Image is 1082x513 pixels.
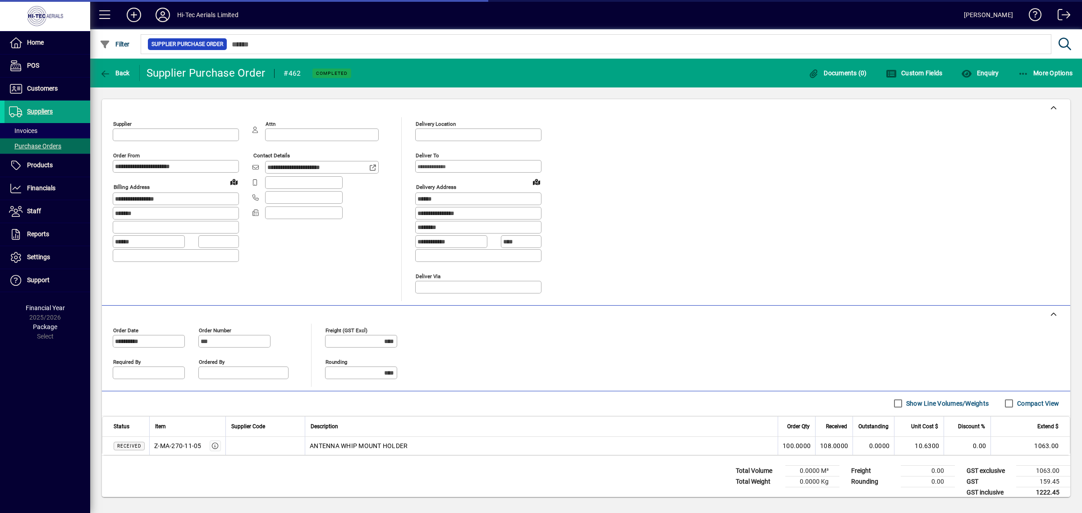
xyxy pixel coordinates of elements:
button: Add [119,7,148,23]
span: Order Qty [787,421,810,431]
td: 10.6300 [894,437,944,455]
mat-label: Ordered by [199,358,225,365]
a: View on map [529,174,544,189]
span: Outstanding [858,421,889,431]
span: Staff [27,207,41,215]
span: Unit Cost $ [911,421,938,431]
td: 1222.45 [1016,487,1070,498]
span: Item [155,421,166,431]
mat-label: Delivery Location [416,121,456,127]
td: 1063.00 [990,437,1070,455]
span: Completed [316,70,348,76]
span: Documents (0) [808,69,867,77]
td: 0.0000 [853,437,894,455]
mat-label: Deliver To [416,152,439,159]
mat-label: Attn [266,121,275,127]
td: 1063.00 [1016,465,1070,476]
span: Purchase Orders [9,142,61,150]
span: Customers [27,85,58,92]
td: GST inclusive [962,487,1016,498]
mat-label: Required by [113,358,141,365]
span: Invoices [9,127,37,134]
span: Discount % [958,421,985,431]
button: Filter [97,36,132,52]
span: Description [311,421,338,431]
span: Enquiry [961,69,999,77]
a: Support [5,269,90,292]
mat-label: Freight (GST excl) [326,327,367,333]
span: Received [117,444,141,449]
mat-label: Supplier [113,121,132,127]
span: Package [33,323,57,330]
button: Back [97,65,132,81]
label: Compact View [1015,399,1059,408]
td: GST exclusive [962,465,1016,476]
span: Supplier Code [231,421,265,431]
span: Products [27,161,53,169]
a: Staff [5,200,90,223]
span: Supplier Purchase Order [151,40,223,49]
td: 159.45 [1016,476,1070,487]
span: Suppliers [27,108,53,115]
app-page-header-button: Back [90,65,140,81]
a: Reports [5,223,90,246]
td: 100.0000 [778,437,815,455]
div: [PERSON_NAME] [964,8,1013,22]
td: GST [962,476,1016,487]
td: Freight [847,465,901,476]
td: Total Weight [731,476,785,487]
mat-label: Order date [113,327,138,333]
a: POS [5,55,90,77]
button: Documents (0) [806,65,869,81]
td: 0.00 [901,476,955,487]
label: Show Line Volumes/Weights [904,399,989,408]
mat-label: Order number [199,327,231,333]
button: Custom Fields [884,65,945,81]
button: Profile [148,7,177,23]
td: 0.00 [901,465,955,476]
div: Supplier Purchase Order [147,66,266,80]
a: Financials [5,177,90,200]
a: Knowledge Base [1022,2,1042,31]
a: Logout [1051,2,1071,31]
span: Received [826,421,847,431]
mat-label: Deliver via [416,273,440,279]
a: View on map [227,174,241,189]
td: Total Volume [731,465,785,476]
span: ANTENNA WHIP MOUNT HOLDER [310,441,408,450]
span: Financial Year [26,304,65,311]
a: Purchase Orders [5,138,90,154]
span: Filter [100,41,130,48]
span: Status [114,421,129,431]
span: POS [27,62,39,69]
td: 0.00 [944,437,990,455]
div: Z-MA-270-11-05 [154,441,202,450]
div: Hi-Tec Aerials Limited [177,8,238,22]
td: 0.0000 M³ [785,465,839,476]
div: #462 [284,66,301,81]
span: Reports [27,230,49,238]
span: Settings [27,253,50,261]
span: Financials [27,184,55,192]
span: Custom Fields [886,69,943,77]
a: Invoices [5,123,90,138]
button: More Options [1016,65,1075,81]
span: Home [27,39,44,46]
td: 0.0000 Kg [785,476,839,487]
span: More Options [1018,69,1073,77]
mat-label: Rounding [326,358,347,365]
a: Home [5,32,90,54]
td: 108.0000 [815,437,853,455]
span: Back [100,69,130,77]
button: Enquiry [959,65,1001,81]
span: Support [27,276,50,284]
mat-label: Order from [113,152,140,159]
a: Settings [5,246,90,269]
a: Customers [5,78,90,100]
td: Rounding [847,476,901,487]
span: Extend $ [1037,421,1059,431]
a: Products [5,154,90,177]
